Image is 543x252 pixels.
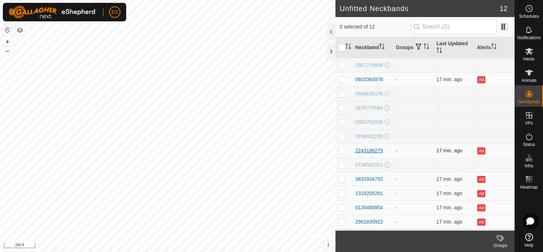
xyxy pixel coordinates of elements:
[393,101,434,115] td: -
[340,4,500,13] h2: Unfitted Neckbands
[436,148,462,153] span: Aug 17, 2025, 6:07 AM
[393,115,434,129] td: -
[424,44,429,50] p-sorticon: Activate to sort
[474,101,515,115] td: -
[355,119,383,126] div: 0354702046
[9,6,97,19] img: Gallagher Logo
[436,77,462,82] span: Aug 17, 2025, 6:07 AM
[112,9,118,16] span: ES
[355,161,383,169] div: 0738562911
[518,100,539,104] span: Neckbands
[523,57,534,61] span: Herds
[474,115,515,129] td: -
[474,129,515,143] td: -
[436,176,462,182] span: Aug 17, 2025, 6:07 AM
[3,26,12,34] button: Reset Map
[393,215,434,229] td: -
[355,104,383,112] div: 3478770584
[355,133,383,140] div: 0196801239
[477,190,485,197] button: Ad
[355,90,383,98] div: 0648639176
[519,14,539,19] span: Schedules
[525,121,533,125] span: VPs
[140,243,166,249] a: Privacy Policy
[436,105,438,111] span: -
[477,147,485,154] button: Ad
[3,47,12,55] button: –
[393,58,434,72] td: -
[474,86,515,101] td: -
[474,37,515,58] th: Alerts
[393,143,434,158] td: -
[436,48,442,54] p-sorticon: Activate to sort
[521,78,537,83] span: Animals
[3,37,12,46] button: +
[355,147,383,154] div: 2243186279
[436,133,438,139] span: -
[436,205,462,210] span: Aug 17, 2025, 6:07 AM
[345,44,351,50] p-sorticon: Activate to sort
[393,172,434,186] td: -
[474,158,515,172] td: -
[436,91,438,96] span: -
[355,218,383,226] div: 2961830922
[491,44,497,50] p-sorticon: Activate to sort
[515,230,543,250] a: Help
[355,190,383,197] div: 1319205281
[355,175,383,183] div: 3832934755
[353,37,393,58] th: Neckband
[523,142,535,147] span: Status
[16,26,24,35] button: Map Layers
[393,158,434,172] td: -
[500,3,507,14] span: 12
[379,44,385,50] p-sorticon: Activate to sort
[175,243,196,249] a: Contact Us
[355,76,383,83] div: 0603364978
[393,37,434,58] th: Groups
[434,37,474,58] th: Last Updated
[436,219,462,225] span: Aug 17, 2025, 6:07 AM
[355,204,383,211] div: 0126460954
[436,62,438,68] span: -
[477,76,485,83] button: Ad
[436,162,438,168] span: -
[477,204,485,211] button: Ad
[474,58,515,72] td: -
[517,36,541,40] span: Notifications
[411,19,497,34] input: Search (S)
[393,86,434,101] td: -
[486,242,515,249] div: Groups
[355,62,383,69] div: 3307710609
[477,176,485,183] button: Ad
[525,243,533,247] span: Help
[393,72,434,86] td: -
[324,241,332,249] button: i
[520,185,538,189] span: Heatmap
[525,164,533,168] span: Infra
[393,129,434,143] td: -
[436,119,438,125] span: -
[477,219,485,226] button: Ad
[393,186,434,200] td: -
[328,242,329,248] span: i
[393,200,434,215] td: -
[340,23,411,31] span: 0 selected of 12
[436,190,462,196] span: Aug 17, 2025, 6:07 AM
